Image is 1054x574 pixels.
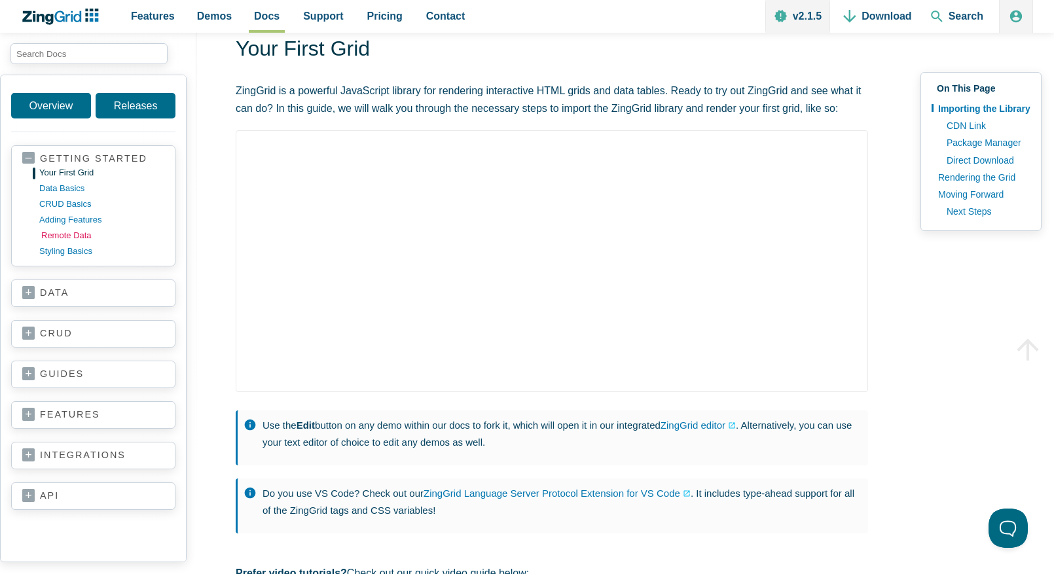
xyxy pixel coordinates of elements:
[21,9,105,25] a: ZingChart Logo. Click to return to the homepage
[22,449,164,462] a: integrations
[932,100,1030,117] a: Importing the Library
[661,417,736,434] a: ZingGrid editor
[932,186,1030,203] a: Moving Forward
[39,181,164,196] a: data basics
[41,228,166,243] a: remote data
[940,134,1030,151] a: Package Manager
[303,7,343,25] span: Support
[236,35,868,65] h1: Your First Grid
[22,287,164,300] a: data
[263,417,855,450] p: Use the button on any demo within our docs to fork it, which will open it in our integrated . Alt...
[989,509,1028,548] iframe: Toggle Customer Support
[263,485,855,518] p: Do you use VS Code? Check out our . It includes type-ahead support for all of the ZingGrid tags a...
[39,196,164,212] a: CRUD basics
[940,203,1030,220] a: Next Steps
[236,130,868,392] iframe: Demo loaded in iFrame
[22,490,164,503] a: api
[22,152,164,165] a: getting started
[940,152,1030,169] a: Direct Download
[197,7,232,25] span: Demos
[426,7,465,25] span: Contact
[254,7,280,25] span: Docs
[22,327,164,340] a: crud
[131,7,175,25] span: Features
[39,212,164,228] a: adding features
[39,165,164,181] a: your first grid
[367,7,403,25] span: Pricing
[424,485,691,502] a: ZingGrid Language Server Protocol Extension for VS Code
[236,82,868,117] p: ZingGrid is a powerful JavaScript library for rendering interactive HTML grids and data tables. R...
[10,43,168,64] input: search input
[940,117,1030,134] a: CDN Link
[22,368,164,381] a: guides
[96,93,175,118] a: Releases
[11,93,91,118] a: Overview
[39,243,164,259] a: styling basics
[932,169,1030,186] a: Rendering the Grid
[297,420,315,431] strong: Edit
[22,408,164,422] a: features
